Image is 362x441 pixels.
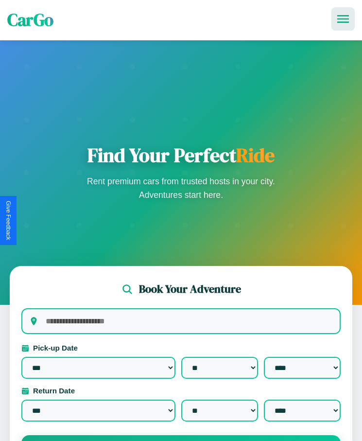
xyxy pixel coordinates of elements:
div: Give Feedback [5,201,12,240]
span: CarGo [7,8,53,32]
h2: Book Your Adventure [139,282,241,297]
p: Rent premium cars from trusted hosts in your city. Adventures start here. [84,175,278,202]
span: Ride [236,142,275,168]
h1: Find Your Perfect [84,143,278,167]
label: Return Date [21,387,341,395]
label: Pick-up Date [21,344,341,352]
